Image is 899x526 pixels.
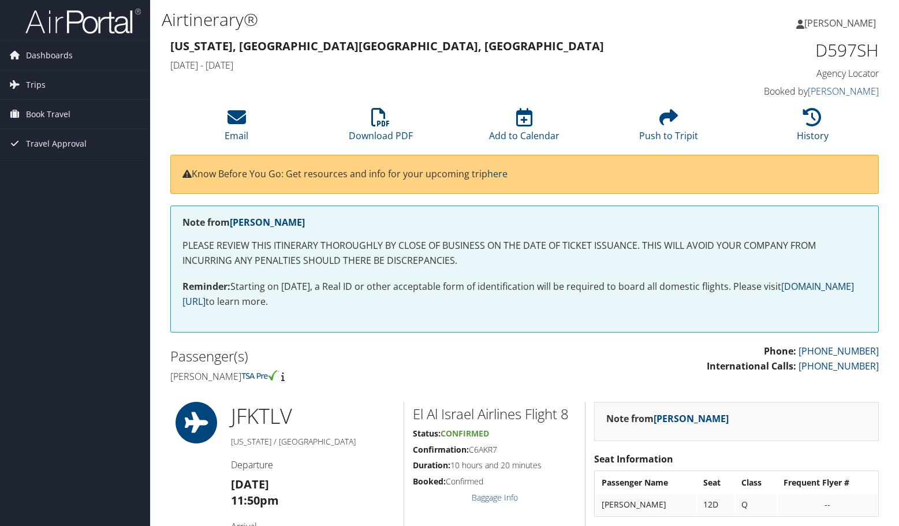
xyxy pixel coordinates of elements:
[639,114,698,142] a: Push to Tripit
[170,370,516,383] h4: [PERSON_NAME]
[799,360,879,372] a: [PHONE_NUMBER]
[413,476,576,487] h5: Confirmed
[594,453,673,465] strong: Seat Information
[797,114,829,142] a: History
[413,404,576,424] h2: El Al Israel Airlines Flight 8
[26,70,46,99] span: Trips
[489,114,559,142] a: Add to Calendar
[25,8,141,35] img: airportal-logo.png
[231,436,395,447] h5: [US_STATE] / [GEOGRAPHIC_DATA]
[413,460,450,471] strong: Duration:
[231,476,269,492] strong: [DATE]
[231,402,395,431] h1: JFK TLV
[715,38,879,62] h1: D597SH
[182,216,305,229] strong: Note from
[804,17,876,29] span: [PERSON_NAME]
[764,345,796,357] strong: Phone:
[26,100,70,129] span: Book Travel
[413,460,576,471] h5: 10 hours and 20 minutes
[784,499,871,510] div: --
[349,114,413,142] a: Download PDF
[487,167,508,180] a: here
[170,59,697,72] h4: [DATE] - [DATE]
[808,85,879,98] a: [PERSON_NAME]
[697,472,734,493] th: Seat
[225,114,248,142] a: Email
[472,492,518,503] a: Baggage Info
[413,444,576,456] h5: C6AKR7
[182,167,867,182] p: Know Before You Go: Get resources and info for your upcoming trip
[596,472,696,493] th: Passenger Name
[707,360,796,372] strong: International Calls:
[441,428,489,439] span: Confirmed
[715,85,879,98] h4: Booked by
[231,458,395,471] h4: Departure
[413,476,446,487] strong: Booked:
[182,280,230,293] strong: Reminder:
[799,345,879,357] a: [PHONE_NUMBER]
[715,67,879,80] h4: Agency Locator
[182,238,867,268] p: PLEASE REVIEW THIS ITINERARY THOROUGHLY BY CLOSE OF BUSINESS ON THE DATE OF TICKET ISSUANCE. THIS...
[182,279,867,309] p: Starting on [DATE], a Real ID or other acceptable form of identification will be required to boar...
[606,412,729,425] strong: Note from
[778,472,877,493] th: Frequent Flyer #
[162,8,646,32] h1: Airtinerary®
[230,216,305,229] a: [PERSON_NAME]
[796,6,887,40] a: [PERSON_NAME]
[170,38,604,54] strong: [US_STATE], [GEOGRAPHIC_DATA] [GEOGRAPHIC_DATA], [GEOGRAPHIC_DATA]
[736,472,777,493] th: Class
[413,444,469,455] strong: Confirmation:
[170,346,516,366] h2: Passenger(s)
[26,129,87,158] span: Travel Approval
[241,370,279,380] img: tsa-precheck.png
[26,41,73,70] span: Dashboards
[736,494,777,515] td: Q
[654,412,729,425] a: [PERSON_NAME]
[596,494,696,515] td: [PERSON_NAME]
[697,494,734,515] td: 12D
[231,493,279,508] strong: 11:50pm
[413,428,441,439] strong: Status:
[182,280,854,308] a: [DOMAIN_NAME][URL]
